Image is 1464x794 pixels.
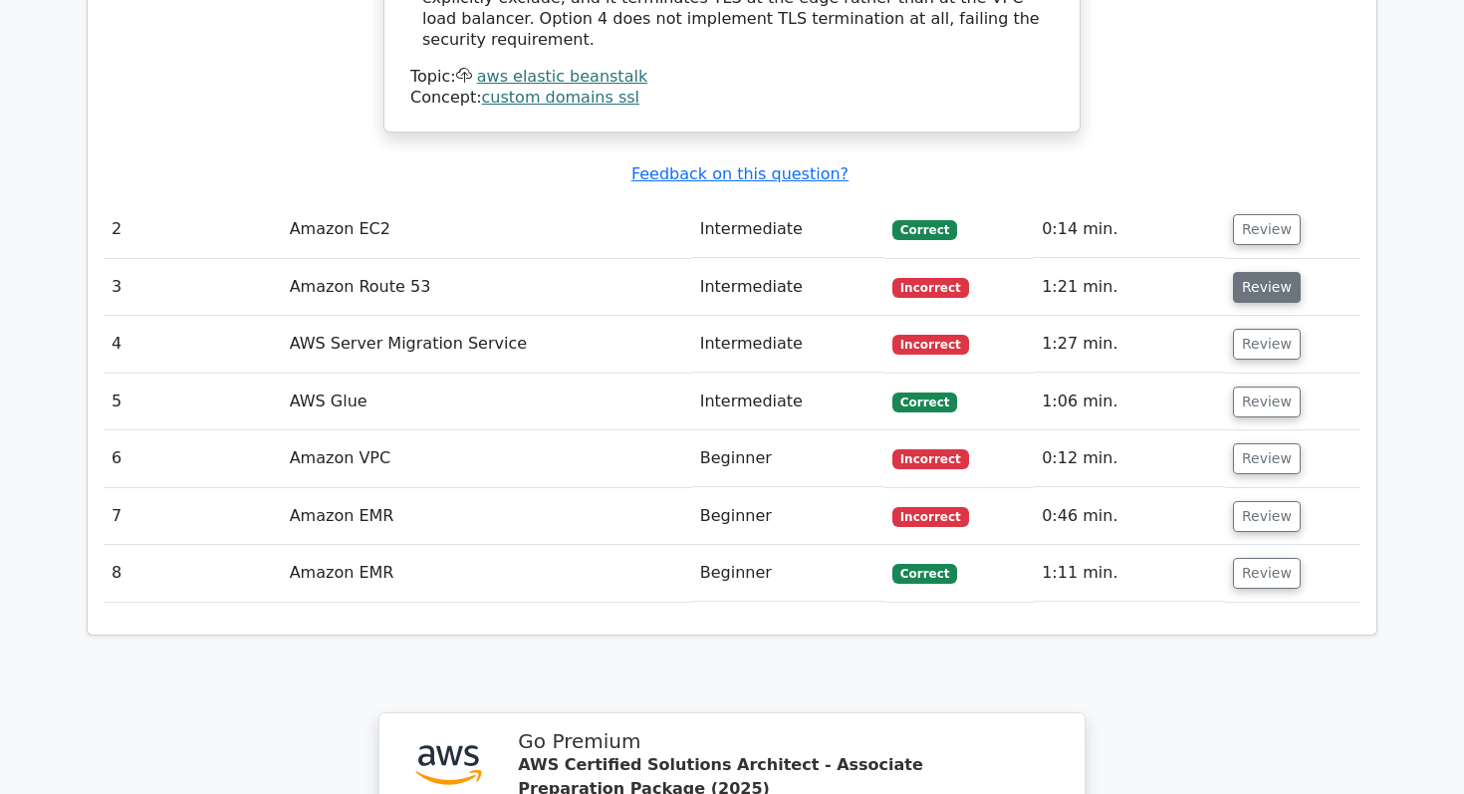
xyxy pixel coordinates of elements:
td: 1:21 min. [1034,259,1225,316]
button: Review [1233,443,1301,474]
td: AWS Server Migration Service [282,316,692,373]
span: Correct [892,393,957,412]
div: Concept: [410,88,1054,109]
td: 1:11 min. [1034,545,1225,602]
td: Amazon EMR [282,545,692,602]
td: 0:14 min. [1034,201,1225,258]
td: Intermediate [692,259,884,316]
td: 7 [104,488,282,545]
button: Review [1233,558,1301,589]
span: Incorrect [892,278,969,298]
div: Topic: [410,67,1054,88]
button: Review [1233,387,1301,417]
button: Review [1233,272,1301,303]
span: Correct [892,220,957,240]
td: 6 [104,430,282,487]
a: Feedback on this question? [631,164,849,183]
td: Beginner [692,430,884,487]
td: Intermediate [692,201,884,258]
a: aws elastic beanstalk [477,67,647,86]
td: Amazon VPC [282,430,692,487]
td: Amazon Route 53 [282,259,692,316]
span: Incorrect [892,507,969,527]
td: 0:46 min. [1034,488,1225,545]
span: Incorrect [892,335,969,355]
td: 3 [104,259,282,316]
button: Review [1233,501,1301,532]
span: Incorrect [892,449,969,469]
td: Intermediate [692,374,884,430]
button: Review [1233,214,1301,245]
td: 1:27 min. [1034,316,1225,373]
td: 8 [104,545,282,602]
td: 1:06 min. [1034,374,1225,430]
td: 2 [104,201,282,258]
td: Amazon EC2 [282,201,692,258]
span: Correct [892,564,957,584]
td: 5 [104,374,282,430]
td: AWS Glue [282,374,692,430]
td: Beginner [692,488,884,545]
td: 0:12 min. [1034,430,1225,487]
a: custom domains ssl [482,88,639,107]
td: 4 [104,316,282,373]
button: Review [1233,329,1301,360]
td: Intermediate [692,316,884,373]
td: Amazon EMR [282,488,692,545]
td: Beginner [692,545,884,602]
